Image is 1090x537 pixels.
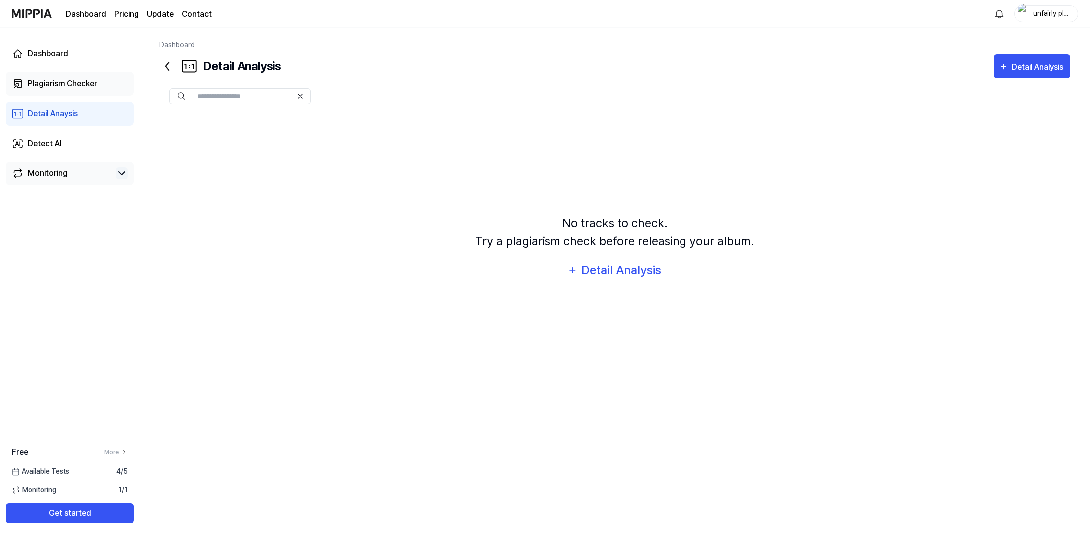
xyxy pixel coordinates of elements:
[1014,5,1078,22] button: profileunfairly plagirised
[159,54,281,78] div: Detail Analysis
[114,8,139,20] a: Pricing
[118,485,128,495] span: 1 / 1
[28,78,97,90] div: Plagiarism Checker
[28,108,78,120] div: Detail Anaysis
[28,138,62,150] div: Detect AI
[6,42,134,66] a: Dashboard
[6,102,134,126] a: Detail Anaysis
[475,214,754,250] div: No tracks to check. Try a plagiarism check before releasing your album.
[12,466,69,477] span: Available Tests
[6,503,134,523] button: Get started
[116,466,128,477] span: 4 / 5
[1033,8,1072,19] div: unfairly plagirised
[561,258,668,282] button: Detail Analysis
[12,446,28,458] span: Free
[993,8,1005,20] img: 알림
[994,54,1070,78] button: Detail Analysis
[147,8,174,20] a: Update
[12,485,56,495] span: Monitoring
[581,261,662,280] div: Detail Analysis
[28,167,68,179] div: Monitoring
[159,41,195,49] a: Dashboard
[1018,4,1030,24] img: profile
[178,92,185,100] img: Search
[104,448,128,457] a: More
[6,72,134,96] a: Plagiarism Checker
[1012,61,1066,74] div: Detail Analysis
[28,48,68,60] div: Dashboard
[12,167,112,179] a: Monitoring
[182,8,212,20] a: Contact
[66,8,106,20] a: Dashboard
[6,132,134,156] a: Detect AI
